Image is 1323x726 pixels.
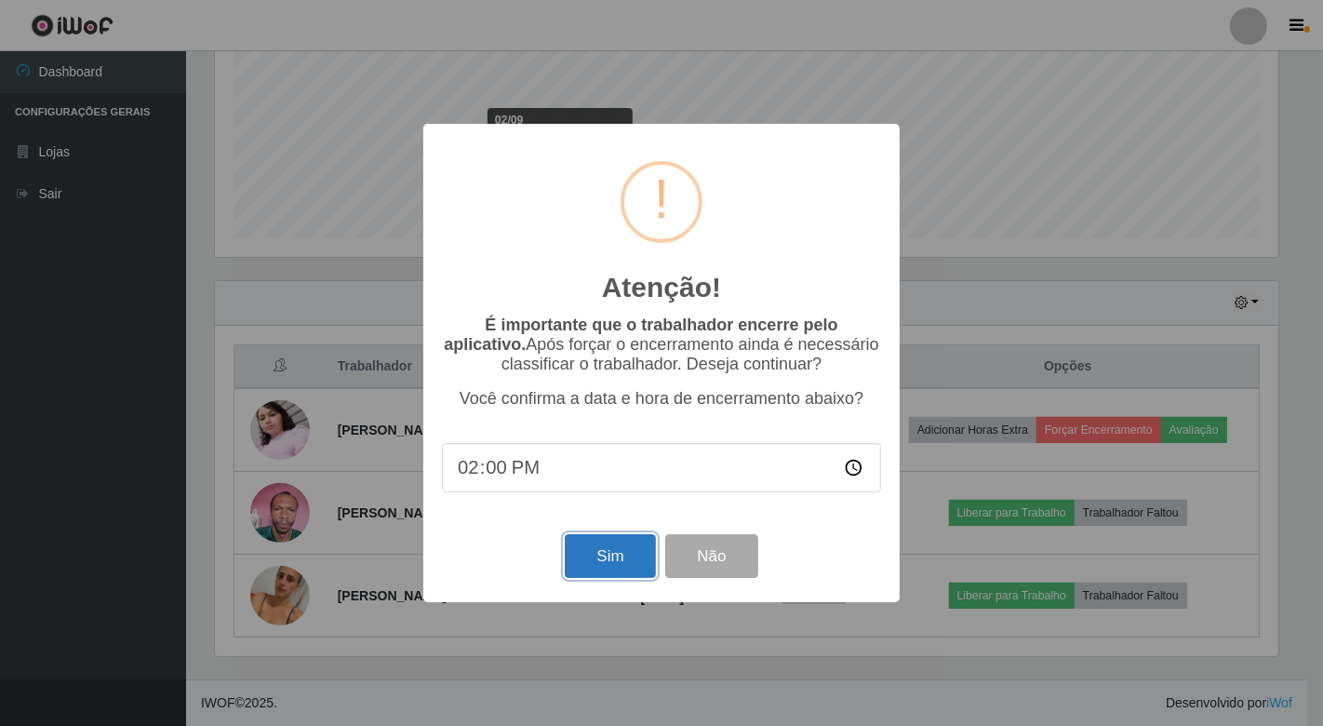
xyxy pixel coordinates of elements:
[442,389,881,409] p: Você confirma a data e hora de encerramento abaixo?
[602,271,721,304] h2: Atenção!
[665,534,757,578] button: Não
[444,316,837,354] b: É importante que o trabalhador encerre pelo aplicativo.
[565,534,655,578] button: Sim
[442,316,881,374] p: Após forçar o encerramento ainda é necessário classificar o trabalhador. Deseja continuar?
